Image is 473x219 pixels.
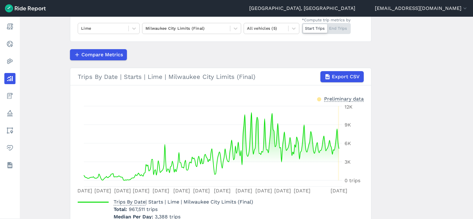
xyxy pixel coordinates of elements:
tspan: [DATE] [173,188,190,194]
a: Datasets [4,160,15,171]
div: Preliminary data [324,95,364,102]
button: Compare Metrics [70,49,127,60]
tspan: 6K [345,140,351,146]
tspan: 3K [345,159,351,165]
div: Trips By Date | Starts | Lime | Milwaukee City Limits (Final) [78,71,364,82]
a: Health [4,142,15,153]
span: Export CSV [332,73,360,80]
div: *Compute trip metrics by [302,17,351,23]
a: Fees [4,90,15,101]
tspan: 9K [345,122,351,128]
tspan: [DATE] [153,188,169,194]
a: Policy [4,108,15,119]
span: Compare Metrics [81,51,123,58]
button: Export CSV [320,71,364,82]
tspan: [DATE] [76,188,92,194]
span: Trips By Date [114,197,145,205]
tspan: [DATE] [274,188,291,194]
tspan: [DATE] [94,188,111,194]
a: Analyze [4,73,15,84]
tspan: [DATE] [236,188,252,194]
tspan: [DATE] [114,188,131,194]
tspan: 12K [345,104,353,110]
tspan: [DATE] [331,188,347,194]
span: Total [114,206,129,212]
tspan: [DATE] [193,188,210,194]
span: 967,511 trips [129,206,158,212]
button: [EMAIL_ADDRESS][DOMAIN_NAME] [375,5,468,12]
span: | Starts | Lime | Milwaukee City Limits (Final) [114,199,253,205]
img: Ride Report [5,4,46,12]
tspan: [DATE] [133,188,150,194]
tspan: 0 trips [345,178,360,183]
a: Heatmaps [4,56,15,67]
a: [GEOGRAPHIC_DATA], [GEOGRAPHIC_DATA] [249,5,355,12]
tspan: [DATE] [255,188,272,194]
a: Realtime [4,38,15,49]
tspan: [DATE] [294,188,310,194]
tspan: [DATE] [214,188,231,194]
a: Areas [4,125,15,136]
a: Report [4,21,15,32]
